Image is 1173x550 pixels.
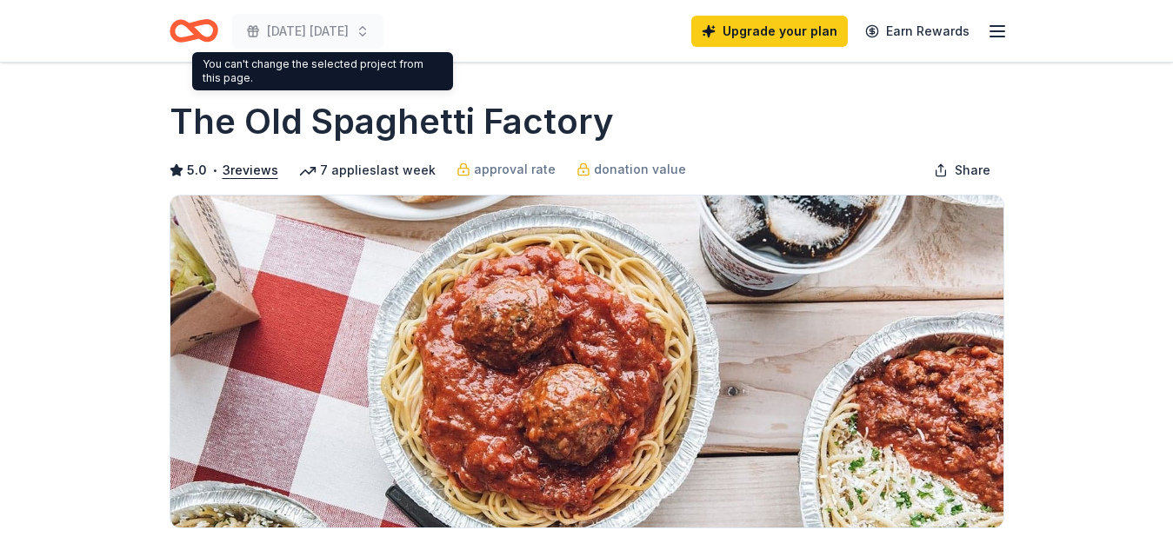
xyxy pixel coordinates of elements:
button: [DATE] [DATE] [232,14,383,49]
div: You can't change the selected project from this page. [192,52,453,90]
span: approval rate [474,159,556,180]
a: Upgrade your plan [691,16,848,47]
span: Share [955,160,990,181]
img: Image for The Old Spaghetti Factory [170,195,1003,527]
a: Earn Rewards [855,16,980,47]
span: • [211,163,217,177]
div: 7 applies last week [299,160,436,181]
button: Share [920,153,1004,188]
span: donation value [594,159,686,180]
a: Home [170,10,218,51]
a: donation value [577,159,686,180]
a: approval rate [457,159,556,180]
span: [DATE] [DATE] [267,21,349,42]
span: 5.0 [187,160,207,181]
h1: The Old Spaghetti Factory [170,97,614,146]
button: 3reviews [223,160,278,181]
